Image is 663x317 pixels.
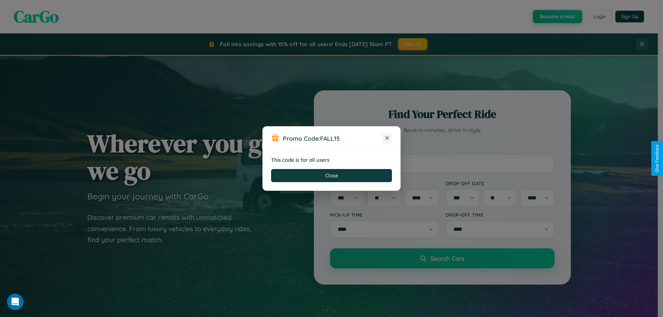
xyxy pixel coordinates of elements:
h3: Promo Code: [283,135,382,142]
div: Give Feedback [655,145,660,172]
b: FALL15 [320,135,340,142]
button: Close [271,169,392,182]
strong: This code is for all users [271,157,329,163]
iframe: Intercom live chat [7,294,23,310]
